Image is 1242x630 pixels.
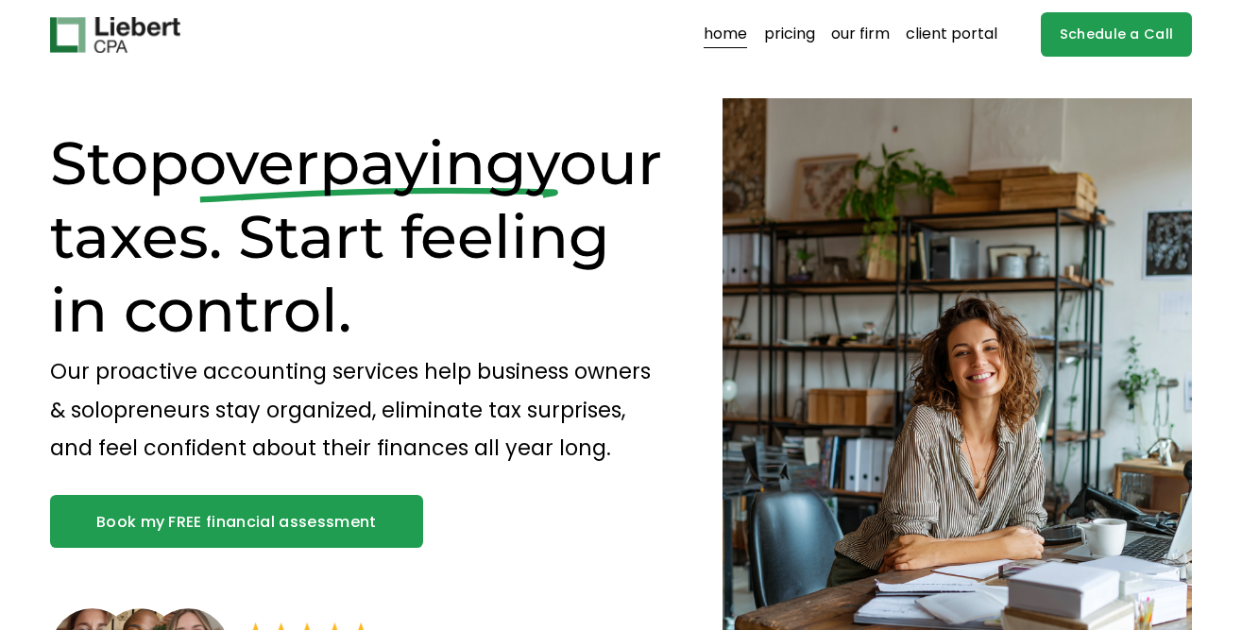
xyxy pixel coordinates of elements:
[50,17,180,53] img: Liebert CPA
[764,20,815,50] a: pricing
[50,127,664,348] h1: Stop your taxes. Start feeling in control.
[906,20,997,50] a: client portal
[704,20,747,50] a: home
[50,495,423,548] a: Book my FREE financial assessment
[50,353,664,467] p: Our proactive accounting services help business owners & solopreneurs stay organized, eliminate t...
[831,20,890,50] a: our firm
[1041,12,1193,57] a: Schedule a Call
[189,127,527,199] span: overpaying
